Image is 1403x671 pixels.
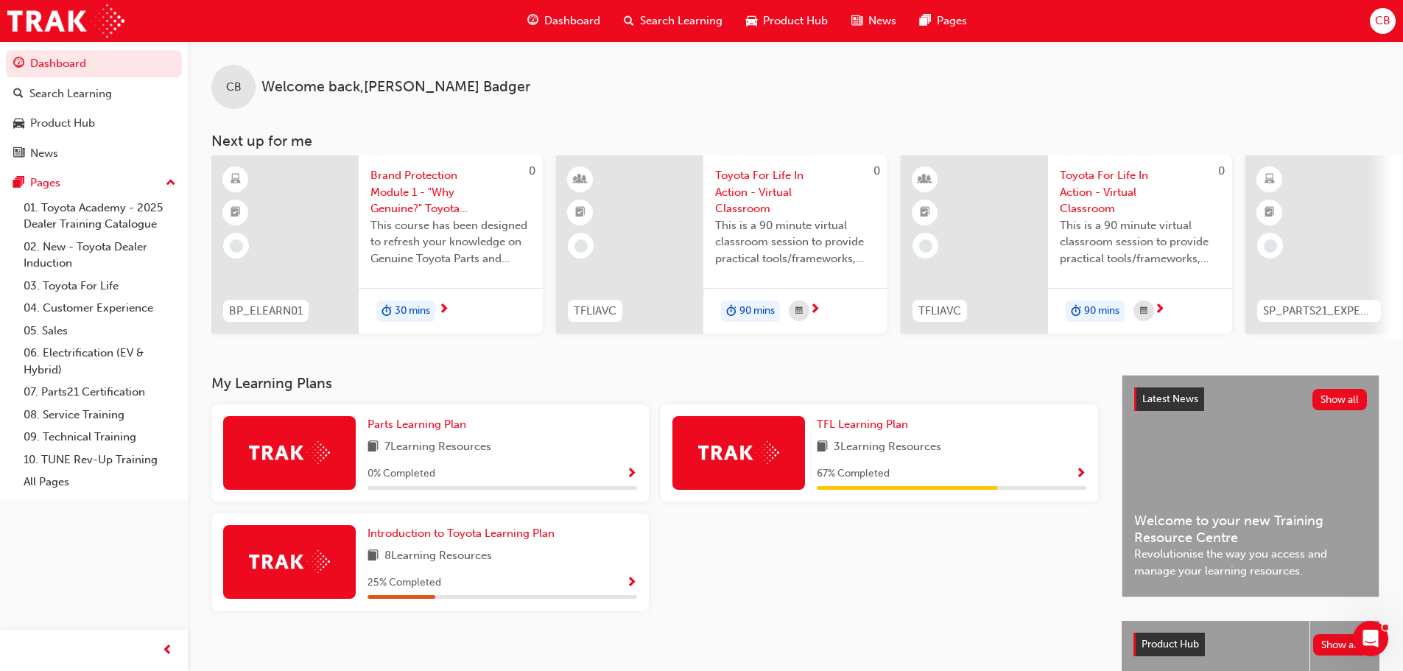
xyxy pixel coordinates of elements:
span: This is a 90 minute virtual classroom session to provide practical tools/frameworks, behaviours a... [715,217,876,267]
img: Trak [7,4,124,38]
a: 04. Customer Experience [18,297,182,320]
span: book-icon [368,547,379,566]
span: book-icon [368,438,379,457]
span: next-icon [1154,303,1165,317]
a: 05. Sales [18,320,182,342]
a: Product Hub [6,110,182,137]
span: calendar-icon [795,302,803,320]
span: 0 [873,164,880,178]
span: booktick-icon [231,203,241,222]
span: guage-icon [13,57,24,71]
a: guage-iconDashboard [516,6,612,36]
span: BP_ELEARN01 [229,303,303,320]
span: learningRecordVerb_NONE-icon [574,239,588,253]
span: TFLIAVC [918,303,961,320]
span: TFLIAVC [574,303,616,320]
a: Product HubShow all [1133,633,1368,656]
a: All Pages [18,471,182,493]
a: 08. Service Training [18,404,182,426]
span: TFL Learning Plan [817,418,908,431]
span: car-icon [13,117,24,130]
span: Dashboard [544,13,600,29]
span: news-icon [13,147,24,161]
a: 10. TUNE Rev-Up Training [18,449,182,471]
div: News [30,145,58,162]
span: 90 mins [1084,303,1119,320]
button: CB [1370,8,1396,34]
span: learningResourceType_ELEARNING-icon [1265,170,1275,189]
span: Toyota For Life In Action - Virtual Classroom [715,167,876,217]
a: 06. Electrification (EV & Hybrid) [18,342,182,381]
a: 02. New - Toyota Dealer Induction [18,236,182,275]
span: next-icon [809,303,820,317]
span: booktick-icon [575,203,586,222]
span: CB [1375,13,1390,29]
span: next-icon [438,303,449,317]
span: 0 [1218,164,1225,178]
span: 90 mins [739,303,775,320]
span: This course has been designed to refresh your knowledge on Genuine Toyota Parts and Accessories s... [370,217,531,267]
span: car-icon [746,12,757,30]
span: 67 % Completed [817,466,890,482]
a: search-iconSearch Learning [612,6,734,36]
span: 30 mins [395,303,430,320]
a: car-iconProduct Hub [734,6,840,36]
div: Pages [30,175,60,192]
img: Trak [698,441,779,464]
h3: My Learning Plans [211,375,1098,392]
span: learningRecordVerb_NONE-icon [919,239,932,253]
span: 25 % Completed [368,575,441,591]
a: TFL Learning Plan [817,416,914,433]
span: Toyota For Life In Action - Virtual Classroom [1060,167,1220,217]
span: news-icon [851,12,862,30]
span: CB [226,79,242,96]
iframe: Intercom live chat [1353,621,1388,656]
span: search-icon [13,88,24,101]
span: Revolutionise the way you access and manage your learning resources. [1134,546,1367,579]
span: Latest News [1142,393,1198,405]
span: booktick-icon [920,203,930,222]
span: calendar-icon [1140,302,1147,320]
a: 0TFLIAVCToyota For Life In Action - Virtual ClassroomThis is a 90 minute virtual classroom sessio... [556,155,887,334]
span: SP_PARTS21_EXPERTP1_1223_EL [1263,303,1375,320]
span: 0 % Completed [368,466,435,482]
span: Show Progress [626,577,637,590]
span: Show Progress [626,468,637,481]
span: Welcome back , [PERSON_NAME] Badger [261,79,530,96]
a: News [6,140,182,167]
span: Welcome to your new Training Resource Centre [1134,513,1367,546]
a: Dashboard [6,50,182,77]
a: Parts Learning Plan [368,416,472,433]
span: Pages [937,13,967,29]
a: news-iconNews [840,6,908,36]
span: 3 Learning Resources [834,438,941,457]
button: Show all [1313,634,1368,656]
a: Latest NewsShow allWelcome to your new Training Resource CentreRevolutionise the way you access a... [1122,375,1379,597]
span: This is a 90 minute virtual classroom session to provide practical tools/frameworks, behaviours a... [1060,217,1220,267]
span: learningResourceType_INSTRUCTOR_LED-icon [575,170,586,189]
div: Product Hub [30,115,95,132]
button: Pages [6,169,182,197]
a: Introduction to Toyota Learning Plan [368,525,560,542]
span: up-icon [166,174,176,193]
a: 09. Technical Training [18,426,182,449]
a: 01. Toyota Academy - 2025 Dealer Training Catalogue [18,197,182,236]
span: Introduction to Toyota Learning Plan [368,527,555,540]
h3: Next up for me [188,133,1403,150]
a: Search Learning [6,80,182,108]
span: Brand Protection Module 1 - "Why Genuine?" Toyota Genuine Parts and Accessories [370,167,531,217]
span: 7 Learning Resources [384,438,491,457]
span: learningRecordVerb_NONE-icon [1264,239,1277,253]
span: Product Hub [763,13,828,29]
img: Trak [249,550,330,573]
span: duration-icon [381,302,392,321]
span: guage-icon [527,12,538,30]
button: Show Progress [626,574,637,592]
span: learningResourceType_INSTRUCTOR_LED-icon [920,170,930,189]
span: booktick-icon [1265,203,1275,222]
button: Show Progress [1075,465,1086,483]
span: 0 [529,164,535,178]
a: 0BP_ELEARN01Brand Protection Module 1 - "Why Genuine?" Toyota Genuine Parts and AccessoriesThis c... [211,155,543,334]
